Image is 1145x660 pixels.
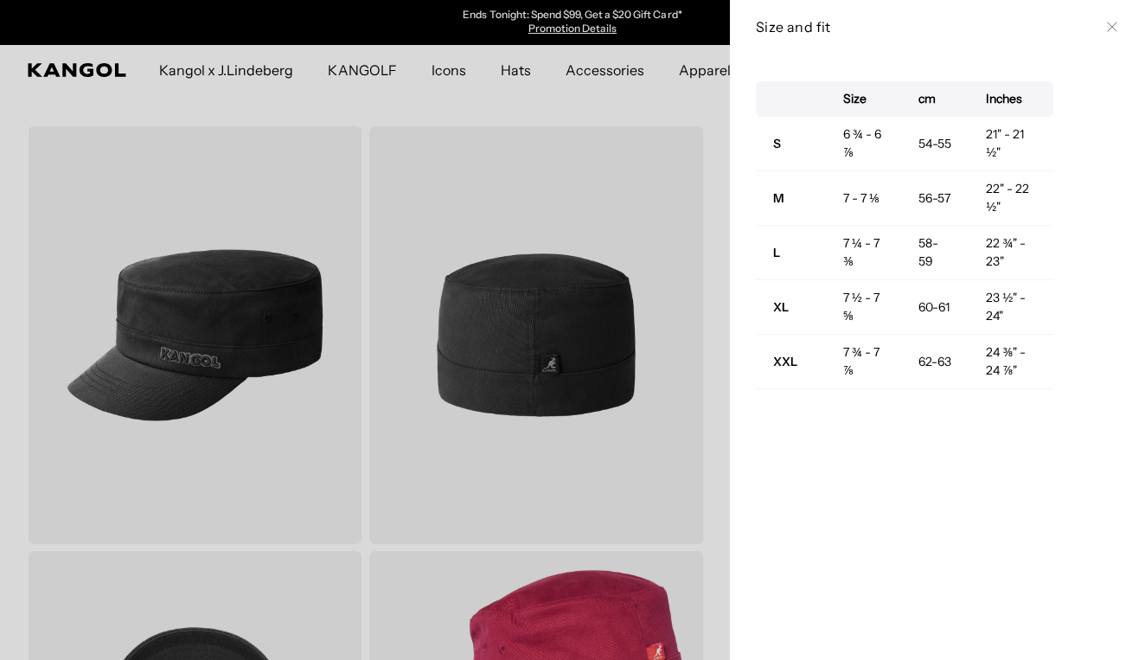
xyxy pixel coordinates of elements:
strong: S [773,136,781,151]
th: cm [901,81,969,117]
td: 22" - 22 ½" [969,171,1053,226]
th: Size [826,81,901,117]
td: 54-55 [901,117,969,171]
td: 7 - 7 ⅛ [826,171,901,226]
td: 7 ½ - 7 ⅝ [826,280,901,335]
strong: XXL [773,354,797,369]
strong: XL [773,299,789,315]
td: 60-61 [901,280,969,335]
td: 21" - 21 ½" [969,117,1053,171]
td: 23 ½" - 24" [969,280,1053,335]
td: 22 ¾" - 23" [969,226,1053,280]
strong: L [773,245,780,260]
td: 56-57 [901,171,969,226]
td: 62-63 [901,335,969,389]
td: 24 ⅜" - 24 ⅞" [969,335,1053,389]
td: 7 ¾ - 7 ⅞ [826,335,901,389]
h3: Size and fit [756,17,1098,36]
strong: M [773,190,784,206]
td: 7 ¼ - 7 ⅜ [826,226,901,280]
td: 58-59 [901,226,969,280]
td: 6 ¾ - 6 ⅞ [826,117,901,171]
th: Inches [969,81,1053,117]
